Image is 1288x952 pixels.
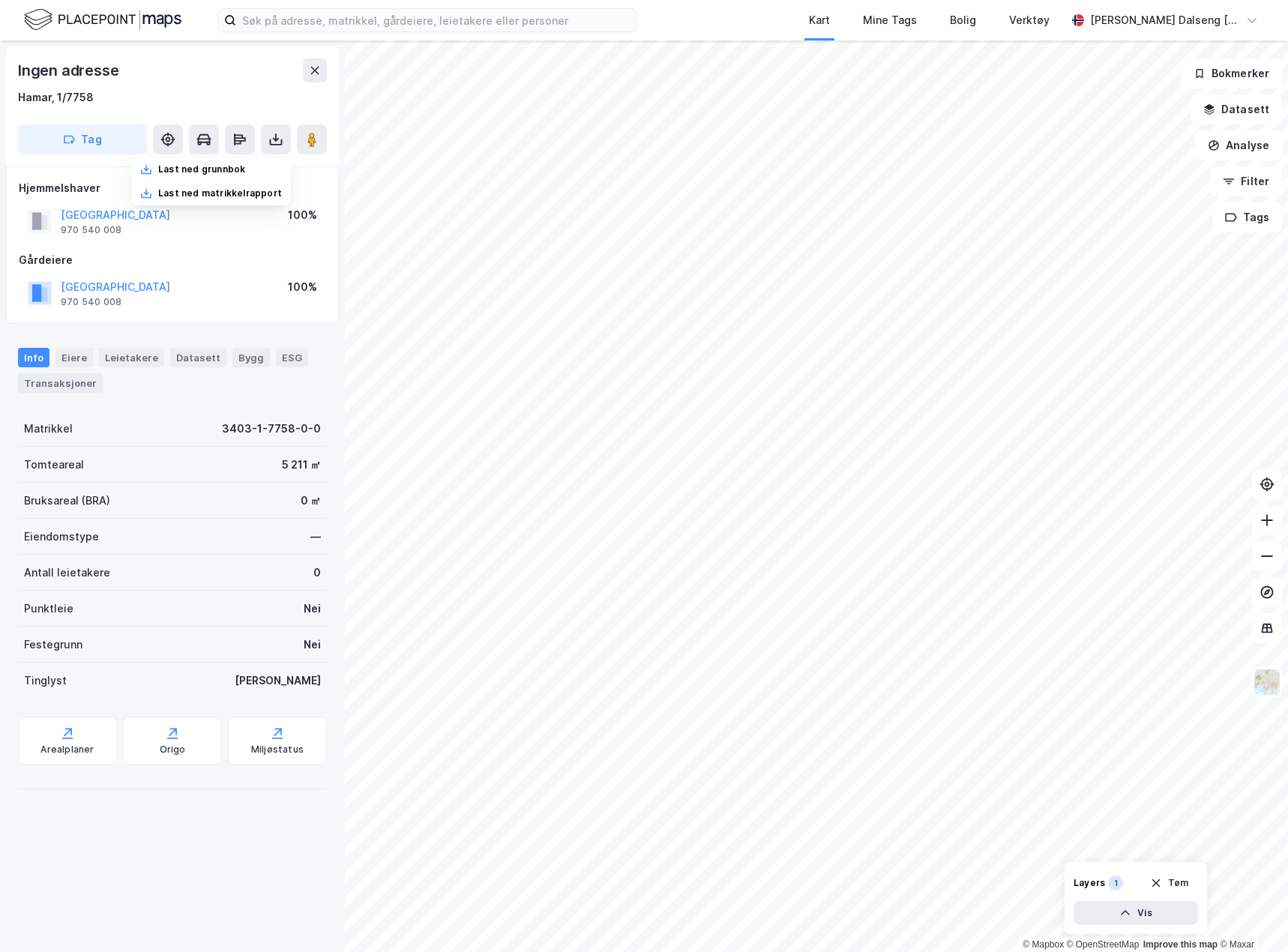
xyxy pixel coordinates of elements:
[99,348,164,367] div: Leietakere
[24,7,181,33] img: logo.f888ab2527a4732fd821a326f86c7f29.svg
[236,9,637,31] input: Søk på adresse, matrikkel, gårdeiere, leietakere eller personer
[24,672,67,690] div: Tinglyst
[19,179,326,197] div: Hjemmelshaver
[1108,876,1123,891] div: 1
[288,206,317,224] div: 100%
[24,420,73,438] div: Matrikkel
[1195,130,1282,160] button: Analyse
[1181,58,1282,88] button: Bokmerker
[55,348,93,367] div: Eiere
[158,187,282,199] div: Last ned matrikkelrapport
[24,564,110,582] div: Antall leietakere
[301,492,321,510] div: 0 ㎡
[40,744,94,756] div: Arealplaner
[863,11,917,29] div: Mine Tags
[24,492,110,510] div: Bruksareal (BRA)
[24,528,99,546] div: Eiendomstype
[19,251,326,269] div: Gårdeiere
[1253,668,1281,696] img: Z
[232,348,270,367] div: Bygg
[282,456,321,474] div: 5 211 ㎡
[61,224,121,236] div: 970 540 008
[235,672,321,690] div: [PERSON_NAME]
[1210,166,1282,196] button: Filter
[24,600,73,618] div: Punktleie
[1191,94,1282,124] button: Datasett
[24,636,82,654] div: Festegrunn
[1212,202,1282,232] button: Tags
[809,11,830,29] div: Kart
[310,528,321,546] div: —
[61,296,121,308] div: 970 540 008
[276,348,308,367] div: ESG
[1213,880,1288,952] iframe: Chat Widget
[950,11,976,29] div: Bolig
[170,348,226,367] div: Datasett
[1143,939,1218,950] a: Improve this map
[1074,901,1198,925] button: Vis
[1213,880,1288,952] div: Kontrollprogram for chat
[18,88,94,106] div: Hamar, 1/7758
[1140,871,1198,895] button: Tøm
[304,600,321,618] div: Nei
[18,124,147,154] button: Tag
[288,278,317,296] div: 100%
[313,564,321,582] div: 0
[160,744,186,756] div: Origo
[18,58,121,82] div: Ingen adresse
[18,348,49,367] div: Info
[158,163,245,175] div: Last ned grunnbok
[304,636,321,654] div: Nei
[24,456,84,474] div: Tomteareal
[18,373,103,393] div: Transaksjoner
[1023,939,1064,950] a: Mapbox
[222,420,321,438] div: 3403-1-7758-0-0
[1090,11,1240,29] div: [PERSON_NAME] Dalseng [PERSON_NAME]
[251,744,304,756] div: Miljøstatus
[1074,877,1105,889] div: Layers
[1067,939,1140,950] a: OpenStreetMap
[1009,11,1050,29] div: Verktøy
